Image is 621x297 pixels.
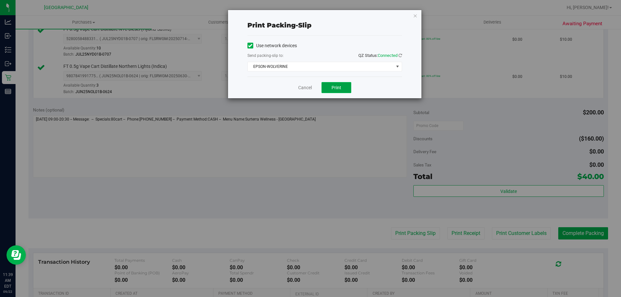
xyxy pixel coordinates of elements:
[321,82,351,93] button: Print
[393,62,401,71] span: select
[378,53,398,58] span: Connected
[6,245,26,265] iframe: Resource center
[248,62,394,71] span: EPSON-WOLVERINE
[247,53,284,58] label: Send packing-slip to:
[358,53,402,58] span: QZ Status:
[247,42,297,49] label: Use network devices
[247,21,311,29] span: Print packing-slip
[298,84,312,91] a: Cancel
[332,85,341,90] span: Print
